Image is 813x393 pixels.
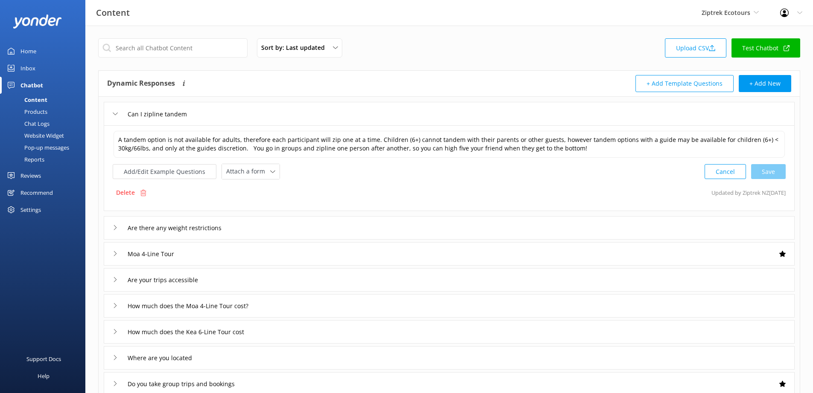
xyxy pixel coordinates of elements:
[107,75,175,92] h4: Dynamic Responses
[731,38,800,58] a: Test Chatbot
[5,153,85,165] a: Reports
[5,94,47,106] div: Content
[20,77,43,94] div: Chatbot
[226,167,270,176] span: Attach a form
[739,75,791,92] button: + Add New
[711,185,786,201] p: Updated by Ziptrek NZ [DATE]
[96,6,130,20] h3: Content
[20,43,36,60] div: Home
[116,188,135,197] p: Delete
[114,131,785,158] textarea: A tandem option is not available for adults, therefore each participant will zip one at a time. C...
[635,75,734,92] button: + Add Template Questions
[702,9,750,17] span: Ziptrek Ecotours
[261,43,330,52] span: Sort by: Last updated
[5,142,85,153] a: Pop-up messages
[5,106,85,118] a: Products
[705,164,746,179] button: Cancel
[5,130,85,142] a: Website Widget
[20,201,41,218] div: Settings
[20,167,41,184] div: Reviews
[26,350,61,367] div: Support Docs
[5,106,47,118] div: Products
[5,153,44,165] div: Reports
[5,94,85,106] a: Content
[5,118,85,130] a: Chat Logs
[113,164,216,179] button: Add/Edit Example Questions
[98,38,248,58] input: Search all Chatbot Content
[5,118,50,130] div: Chat Logs
[5,130,64,142] div: Website Widget
[38,367,50,384] div: Help
[665,38,726,58] a: Upload CSV
[20,60,35,77] div: Inbox
[20,184,53,201] div: Recommend
[13,14,62,29] img: yonder-white-logo.png
[5,142,69,153] div: Pop-up messages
